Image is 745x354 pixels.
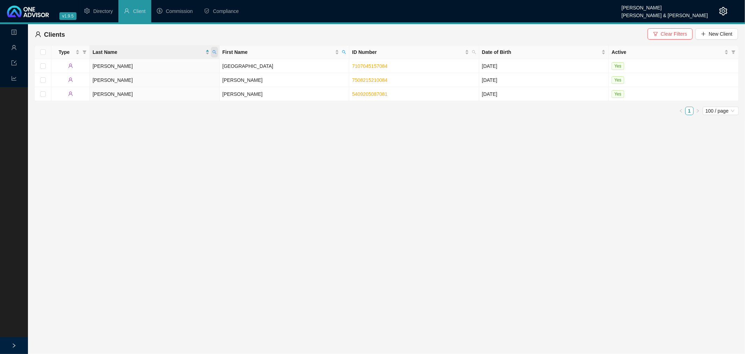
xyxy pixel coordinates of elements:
[612,48,723,56] span: Active
[352,77,387,83] a: 7508215210084
[470,47,477,57] span: search
[612,76,624,84] span: Yes
[479,73,609,87] td: [DATE]
[81,47,88,57] span: filter
[220,59,350,73] td: [GEOGRAPHIC_DATA]
[166,8,193,14] span: Commission
[204,8,210,14] span: safety
[696,109,700,113] span: right
[661,30,687,38] span: Clear Filters
[93,48,204,56] span: Last Name
[730,47,737,57] span: filter
[59,12,76,20] span: v1.9.5
[213,8,239,14] span: Compliance
[677,107,685,115] li: Previous Page
[54,48,74,56] span: Type
[695,28,738,40] button: New Client
[220,73,350,87] td: [PERSON_NAME]
[352,63,387,69] a: 7107045157084
[12,343,16,348] span: right
[133,8,146,14] span: Client
[124,8,130,14] span: user
[352,48,463,56] span: ID Number
[622,9,708,17] div: [PERSON_NAME] & [PERSON_NAME]
[68,77,73,82] span: user
[222,48,334,56] span: First Name
[706,107,736,115] span: 100 / page
[82,50,87,54] span: filter
[694,107,702,115] button: right
[220,87,350,101] td: [PERSON_NAME]
[157,8,162,14] span: dollar
[90,59,220,73] td: [PERSON_NAME]
[648,28,693,40] button: Clear Filters
[341,47,348,57] span: search
[479,59,609,73] td: [DATE]
[701,31,706,36] span: plus
[686,107,693,115] a: 1
[220,45,350,59] th: First Name
[11,57,17,71] span: import
[11,26,17,40] span: profile
[694,107,702,115] li: Next Page
[709,30,732,38] span: New Client
[677,107,685,115] button: left
[479,45,609,59] th: Date of Birth
[719,7,728,15] span: setting
[51,45,90,59] th: Type
[68,63,73,68] span: user
[342,50,346,54] span: search
[84,8,90,14] span: setting
[7,6,49,17] img: 2df55531c6924b55f21c4cf5d4484680-logo-light.svg
[679,109,683,113] span: left
[90,87,220,101] td: [PERSON_NAME]
[11,42,17,56] span: user
[653,31,658,36] span: filter
[479,87,609,101] td: [DATE]
[35,31,41,37] span: user
[482,48,600,56] span: Date of Birth
[90,73,220,87] td: [PERSON_NAME]
[609,45,739,59] th: Active
[352,91,387,97] a: 5409205087081
[703,107,739,115] div: Page Size
[44,31,65,38] span: Clients
[622,2,708,9] div: [PERSON_NAME]
[93,8,113,14] span: Directory
[212,50,217,54] span: search
[211,47,218,57] span: search
[612,62,624,70] span: Yes
[11,72,17,86] span: line-chart
[349,45,479,59] th: ID Number
[68,91,73,96] span: user
[731,50,736,54] span: filter
[472,50,476,54] span: search
[612,90,624,98] span: Yes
